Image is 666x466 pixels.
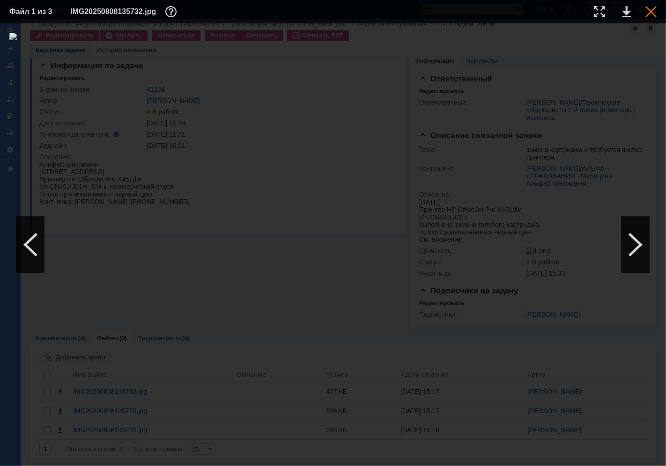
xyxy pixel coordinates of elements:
div: Дополнительная информация о файле (F11) [165,6,179,17]
div: Файл 1 из 3 [9,8,56,15]
img: download [9,33,657,457]
div: Следующий файл [622,217,650,273]
div: Скачать файл [622,6,631,17]
div: IMG20250808135732.jpg [70,6,179,17]
div: Предыдущий файл [16,217,44,273]
div: Закрыть окно (Esc) [645,6,657,17]
div: Увеличить масштаб [594,6,605,17]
